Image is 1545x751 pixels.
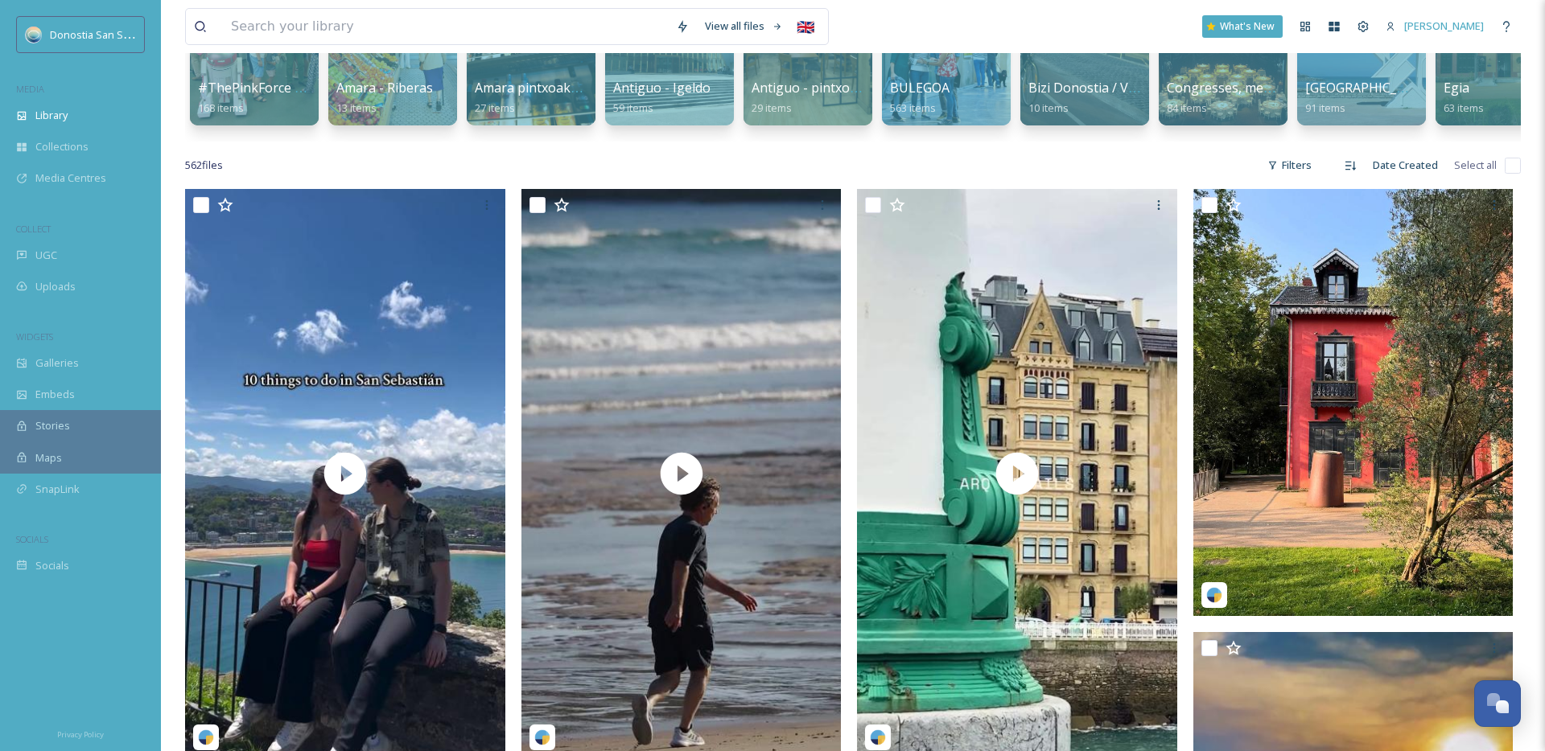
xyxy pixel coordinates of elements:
[1454,158,1497,173] span: Select all
[890,79,950,96] span: BULEGOA
[35,418,70,433] span: Stories
[870,729,886,745] img: snapsea-logo.png
[697,10,791,42] a: View all files
[35,558,69,573] span: Socials
[35,108,68,123] span: Library
[475,80,620,115] a: Amara pintxoak/Pintxos27 items
[16,83,44,95] span: MEDIA
[1202,15,1283,38] a: What's New
[1378,10,1492,42] a: [PERSON_NAME]
[35,387,75,402] span: Embeds
[1028,79,1278,96] span: Bizi Donostia / Vive [GEOGRAPHIC_DATA]
[336,80,433,115] a: Amara - Riberas13 items
[16,223,51,235] span: COLLECT
[1028,101,1069,115] span: 10 items
[185,158,223,173] span: 562 file s
[35,355,79,371] span: Galleries
[35,170,106,186] span: Media Centres
[336,101,377,115] span: 13 items
[1404,18,1484,33] span: [PERSON_NAME]
[35,248,57,263] span: UGC
[35,482,80,497] span: SnapLink
[50,27,212,42] span: Donostia San Sebastián Turismoa
[1444,79,1469,96] span: Egia
[1167,80,1360,115] a: Congresses, meetings & venues84 items
[890,101,936,115] span: 563 items
[223,9,668,44] input: Search your library
[752,79,914,96] span: Antiguo - pintxoak/Pintxos
[752,101,792,115] span: 29 items
[198,79,432,96] span: #ThePinkForce - [GEOGRAPHIC_DATA]
[198,80,432,115] a: #ThePinkForce - [GEOGRAPHIC_DATA]168 items
[35,139,89,154] span: Collections
[1259,150,1320,181] div: Filters
[1167,79,1360,96] span: Congresses, meetings & venues
[791,12,820,41] div: 🇬🇧
[1193,189,1514,615] img: joanes_m-4048380.jpg
[534,729,550,745] img: snapsea-logo.png
[613,79,711,96] span: Antiguo - Igeldo
[1206,587,1222,603] img: snapsea-logo.png
[26,27,42,43] img: images.jpeg
[1365,150,1446,181] div: Date Created
[35,279,76,294] span: Uploads
[890,80,950,115] a: BULEGOA563 items
[57,724,104,743] a: Privacy Policy
[57,729,104,740] span: Privacy Policy
[475,79,620,96] span: Amara pintxoak/Pintxos
[336,79,433,96] span: Amara - Riberas
[1474,680,1521,727] button: Open Chat
[16,533,48,545] span: SOCIALS
[752,80,914,115] a: Antiguo - pintxoak/Pintxos29 items
[1305,101,1345,115] span: 91 items
[1444,80,1484,115] a: Egia63 items
[198,101,244,115] span: 168 items
[1167,101,1207,115] span: 84 items
[198,729,214,745] img: snapsea-logo.png
[1444,101,1484,115] span: 63 items
[613,101,653,115] span: 59 items
[1028,80,1278,115] a: Bizi Donostia / Vive [GEOGRAPHIC_DATA]10 items
[475,101,515,115] span: 27 items
[613,80,711,115] a: Antiguo - Igeldo59 items
[16,330,53,343] span: WIDGETS
[35,450,62,466] span: Maps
